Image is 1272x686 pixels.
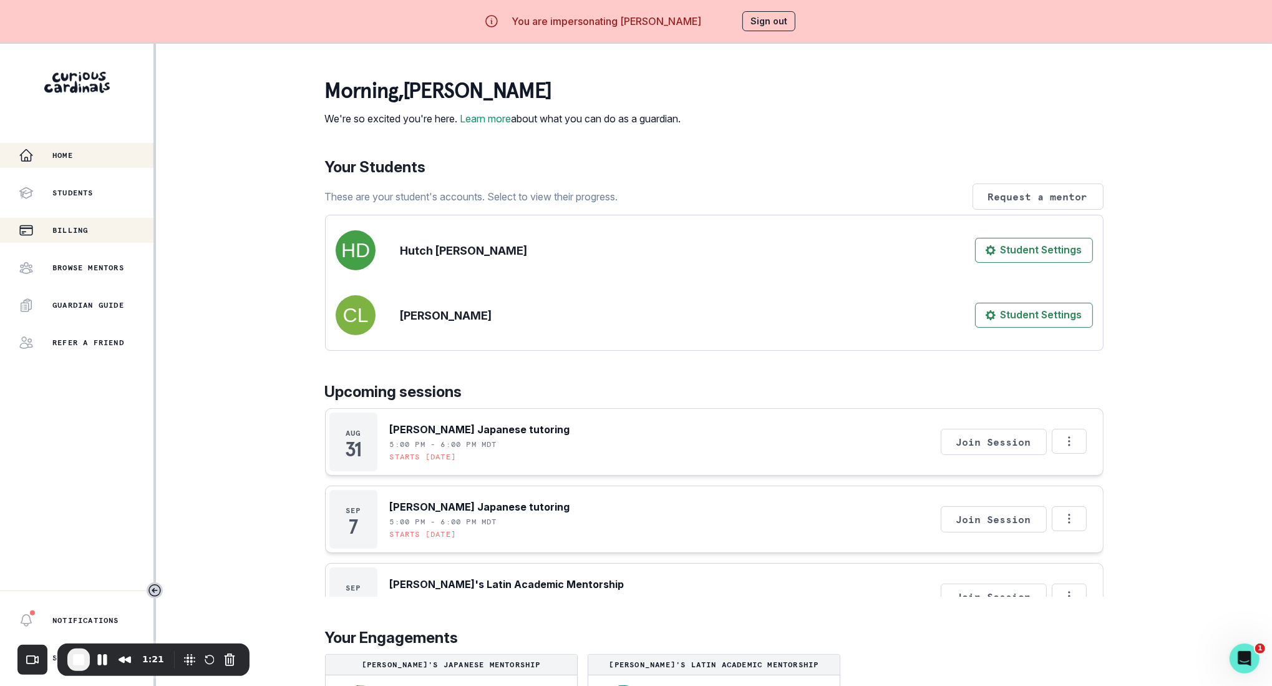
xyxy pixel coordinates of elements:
[742,11,795,31] button: Sign out
[512,14,701,29] p: You are impersonating [PERSON_NAME]
[331,660,572,670] p: [PERSON_NAME]'s Japanese Mentorship
[325,627,1104,649] p: Your Engagements
[390,529,457,539] p: Starts [DATE]
[52,615,119,625] p: Notifications
[346,583,361,593] p: Sep
[147,582,163,599] button: Toggle sidebar
[52,263,124,273] p: Browse Mentors
[390,517,497,527] p: 5:00 PM - 6:00 PM MDT
[52,300,124,310] p: Guardian Guide
[1052,584,1087,609] button: Options
[52,188,94,198] p: Students
[325,156,1104,179] p: Your Students
[401,242,528,259] p: Hutch [PERSON_NAME]
[345,443,361,456] p: 31
[1052,506,1087,531] button: Options
[336,230,376,270] img: svg
[346,506,361,516] p: Sep
[941,584,1047,610] button: Join Session
[941,429,1047,455] button: Join Session
[52,338,124,348] p: Refer a friend
[973,184,1104,210] button: Request a mentor
[349,521,357,533] p: 7
[1052,429,1087,454] button: Options
[390,499,570,514] p: [PERSON_NAME] Japanese tutoring
[975,238,1093,263] button: Student Settings
[390,452,457,462] p: Starts [DATE]
[346,428,361,438] p: Aug
[390,439,497,449] p: 5:00 PM - 6:00 PM MDT
[593,660,835,670] p: [PERSON_NAME]'s Latin Academic Mentorship
[401,307,492,324] p: [PERSON_NAME]
[325,381,1104,403] p: Upcoming sessions
[390,577,624,592] p: [PERSON_NAME]'s Latin Academic Mentorship
[52,225,88,235] p: Billing
[460,112,512,125] a: Learn more
[390,594,497,604] p: 3:00 PM - 4:00 PM MDT
[325,79,681,104] p: morning , [PERSON_NAME]
[336,295,376,335] img: svg
[52,150,73,160] p: Home
[1255,644,1265,654] span: 1
[44,72,110,93] img: Curious Cardinals Logo
[325,111,681,126] p: We're so excited you're here. about what you can do as a guardian.
[941,506,1047,532] button: Join Session
[975,303,1093,328] button: Student Settings
[325,189,618,204] p: These are your student's accounts. Select to view their progress.
[1230,644,1260,674] iframe: Intercom live chat
[390,422,570,437] p: [PERSON_NAME] Japanese tutoring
